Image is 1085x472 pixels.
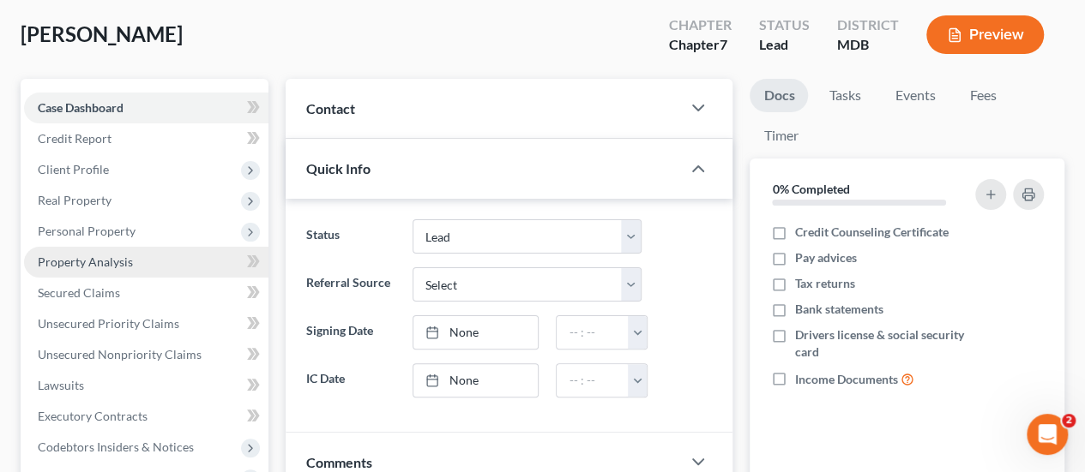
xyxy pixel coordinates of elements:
[750,119,811,152] a: Timer
[815,79,874,112] a: Tasks
[306,160,371,176] span: Quick Info
[24,370,268,401] a: Lawsuits
[298,363,403,397] label: IC Date
[38,347,202,361] span: Unsecured Nonpriority Claims
[955,79,1010,112] a: Fees
[24,93,268,123] a: Case Dashboard
[38,131,112,146] span: Credit Report
[38,439,194,454] span: Codebtors Insiders & Notices
[38,254,133,269] span: Property Analysis
[21,21,183,46] span: [PERSON_NAME]
[38,316,179,331] span: Unsecured Priority Claims
[38,162,109,176] span: Client Profile
[881,79,949,112] a: Events
[794,301,883,318] span: Bank statements
[24,308,268,339] a: Unsecured Priority Claims
[794,275,854,292] span: Tax returns
[38,285,120,300] span: Secured Claims
[669,15,732,35] div: Chapter
[24,401,268,432] a: Executory Contracts
[720,36,727,52] span: 7
[298,315,403,350] label: Signing Date
[24,278,268,308] a: Secured Claims
[794,249,856,266] span: Pay advices
[24,339,268,370] a: Unsecured Nonpriority Claims
[1062,414,1076,427] span: 2
[413,316,539,349] a: None
[413,364,539,397] a: None
[298,219,403,254] label: Status
[24,123,268,154] a: Credit Report
[926,15,1044,54] button: Preview
[557,316,629,349] input: -- : --
[298,267,403,302] label: Referral Source
[38,378,84,392] span: Lawsuits
[772,182,849,196] strong: 0% Completed
[794,371,897,388] span: Income Documents
[794,326,971,361] span: Drivers license & social security card
[669,35,732,55] div: Chapter
[38,409,148,423] span: Executory Contracts
[759,15,810,35] div: Status
[837,35,899,55] div: MDB
[759,35,810,55] div: Lead
[837,15,899,35] div: District
[794,224,948,241] span: Credit Counseling Certificate
[38,100,124,115] span: Case Dashboard
[750,79,808,112] a: Docs
[306,454,372,470] span: Comments
[24,247,268,278] a: Property Analysis
[557,364,629,397] input: -- : --
[38,224,136,238] span: Personal Property
[306,100,355,117] span: Contact
[38,193,112,207] span: Real Property
[1027,414,1068,455] iframe: Intercom live chat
